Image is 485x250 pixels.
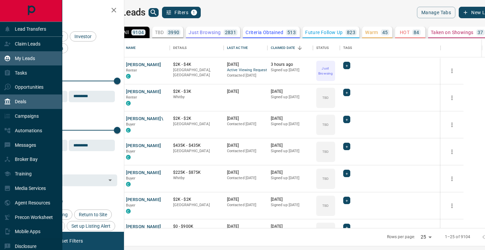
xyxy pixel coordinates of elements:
[246,30,283,35] p: Criteria Obtained
[271,38,295,57] div: Claimed Date
[322,122,329,127] p: TBD
[227,116,264,121] p: [DATE]
[126,155,131,160] div: condos.ca
[227,73,264,78] p: Contacted [DATE]
[227,143,264,148] p: [DATE]
[173,143,220,148] p: $435K - $435K
[382,30,388,35] p: 45
[271,67,310,73] p: Signed up [DATE]
[418,232,434,242] div: 25
[133,30,144,35] p: 9104
[126,182,131,187] div: condos.ca
[271,202,310,208] p: Signed up [DATE]
[316,38,329,57] div: Status
[295,43,304,53] button: Sort
[447,66,457,76] button: more
[72,34,94,39] span: Investor
[70,31,96,41] div: Investor
[346,143,348,150] span: +
[155,30,164,35] p: TBD
[387,234,415,240] p: Rows per page:
[22,7,117,15] h2: Filters
[126,116,163,122] button: [PERSON_NAME]\
[149,8,159,17] button: search button
[346,62,348,69] span: +
[317,66,334,76] p: Just Browsing
[126,38,136,57] div: Name
[365,30,378,35] p: Warm
[126,101,131,106] div: condos.ca
[170,38,224,57] div: Details
[126,170,161,176] button: [PERSON_NAME]
[346,224,348,231] span: +
[414,30,419,35] p: 84
[173,148,220,154] p: [GEOGRAPHIC_DATA]
[67,221,115,231] div: Set up Listing Alert
[189,30,221,35] p: Just Browsing
[271,121,310,127] p: Signed up [DATE]
[343,116,350,123] div: +
[271,175,310,181] p: Signed up [DATE]
[227,38,248,57] div: Last Active
[126,197,161,203] button: [PERSON_NAME]
[343,62,350,69] div: +
[343,89,350,96] div: +
[271,62,310,67] p: 3 hours ago
[322,95,329,100] p: TBD
[105,175,115,185] button: Open
[225,30,236,35] p: 2831
[126,62,161,68] button: [PERSON_NAME]
[173,202,220,208] p: [GEOGRAPHIC_DATA]
[126,224,161,230] button: [PERSON_NAME]
[126,89,161,95] button: [PERSON_NAME]
[343,224,350,231] div: +
[322,149,329,154] p: TBD
[173,197,220,202] p: $2K - $2K
[287,30,296,35] p: 513
[126,68,137,73] span: Renter
[126,128,131,133] div: condos.ca
[126,149,136,154] span: Buyer
[126,74,131,79] div: condos.ca
[271,224,310,229] p: [DATE]
[126,176,136,180] span: Buyer
[347,30,355,35] p: 823
[447,201,457,211] button: more
[417,7,455,18] button: Manage Tabs
[227,197,264,202] p: [DATE]
[173,62,220,67] p: $2K - $4K
[173,89,220,94] p: $2K - $3K
[343,143,350,150] div: +
[447,174,457,184] button: more
[173,121,220,127] p: [GEOGRAPHIC_DATA]
[173,224,220,229] p: $0 - $900K
[271,94,310,100] p: Signed up [DATE]
[271,197,310,202] p: [DATE]
[313,38,340,57] div: Status
[346,197,348,204] span: +
[346,170,348,177] span: +
[346,116,348,123] span: +
[343,38,352,57] div: Tags
[126,122,136,127] span: Buyer
[76,212,109,217] span: Return to Site
[445,234,471,240] p: 1–25 of 9104
[126,95,137,100] span: Renter
[69,223,113,229] span: Set up Listing Alert
[343,197,350,204] div: +
[227,224,264,229] p: [DATE]
[271,143,310,148] p: [DATE]
[162,7,201,18] button: Filters1
[227,62,264,67] p: [DATE]
[126,203,136,207] span: Buyer
[224,38,267,57] div: Last Active
[227,202,264,208] p: Contacted [DATE]
[227,148,264,154] p: Contacted [DATE]
[126,209,131,214] div: condos.ca
[173,38,187,57] div: Details
[267,38,313,57] div: Claimed Date
[322,176,329,181] p: TBD
[227,175,264,181] p: Contacted [DATE]
[173,94,220,100] p: Whitby
[173,67,220,78] p: [GEOGRAPHIC_DATA], [GEOGRAPHIC_DATA]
